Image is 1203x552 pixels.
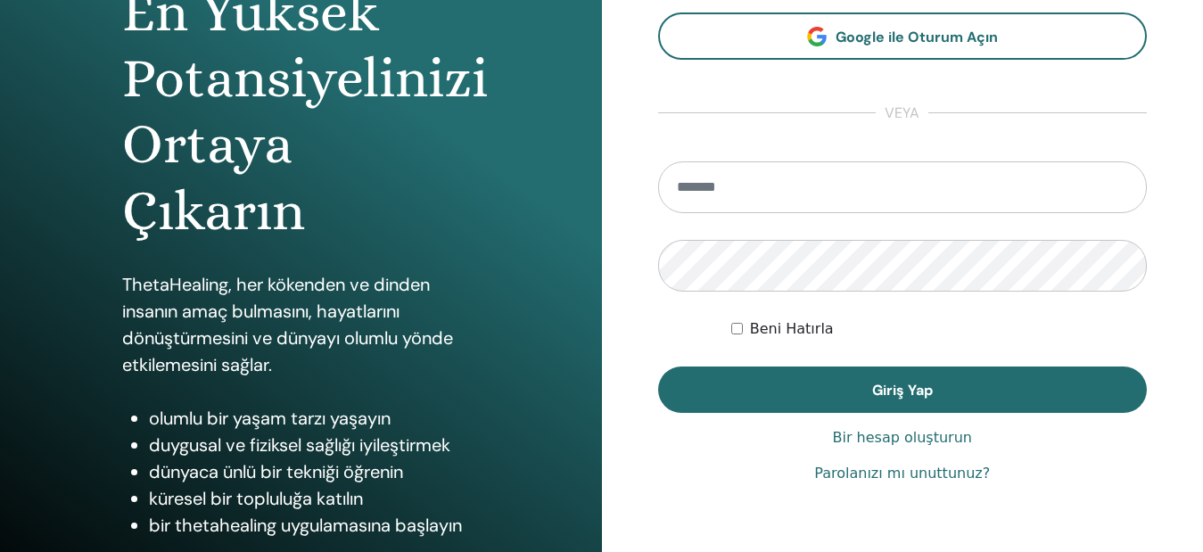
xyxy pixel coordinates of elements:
font: Google ile Oturum Açın [836,28,998,46]
font: dünyaca ünlü bir tekniği öğrenin [149,460,403,483]
a: Google ile Oturum Açın [658,12,1148,60]
a: Parolanızı mı unuttunuz? [814,463,990,484]
font: Giriş Yap [872,381,933,400]
font: bir thetahealing uygulamasına başlayın [149,514,462,537]
button: Giriş Yap [658,367,1148,413]
font: olumlu bir yaşam tarzı yaşayın [149,407,391,430]
font: veya [885,103,919,122]
font: Beni Hatırla [750,320,834,337]
font: Bir hesap oluşturun [833,429,972,446]
font: ThetaHealing, her kökenden ve dinden insanın amaç bulmasını, hayatlarını dönüştürmesini ve dünyay... [122,273,453,376]
font: Parolanızı mı unuttunuz? [814,465,990,482]
font: duygusal ve fiziksel sağlığı iyileştirmek [149,433,450,457]
a: Bir hesap oluşturun [833,427,972,449]
div: Beni süresiz olarak veya manuel olarak çıkış yapana kadar kimlik doğrulamalı tut [731,318,1147,340]
font: küresel bir topluluğa katılın [149,487,363,510]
